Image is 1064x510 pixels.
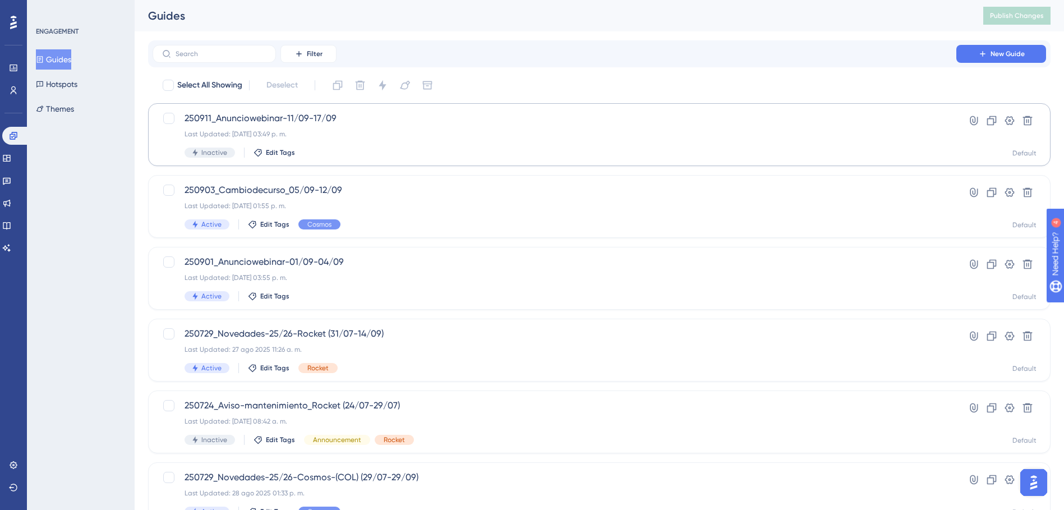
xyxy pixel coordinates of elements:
[201,220,222,229] span: Active
[185,345,924,354] div: Last Updated: 27 ago 2025 11:26 a. m.
[185,327,924,341] span: 250729_Novedades-25/26-Rocket (31/07-14/09)
[201,148,227,157] span: Inactive
[185,471,924,484] span: 250729_Novedades-25/26-Cosmos-(COL) (29/07-29/09)
[956,45,1046,63] button: New Guide
[185,201,924,210] div: Last Updated: [DATE] 01:55 p. m.
[1012,292,1037,301] div: Default
[280,45,337,63] button: Filter
[1012,220,1037,229] div: Default
[1012,436,1037,445] div: Default
[185,417,924,426] div: Last Updated: [DATE] 08:42 a. m.
[260,364,289,373] span: Edit Tags
[248,292,289,301] button: Edit Tags
[256,75,308,95] button: Deselect
[201,364,222,373] span: Active
[307,364,329,373] span: Rocket
[36,49,71,70] button: Guides
[185,489,924,498] div: Last Updated: 28 ago 2025 01:33 p. m.
[266,79,298,92] span: Deselect
[248,220,289,229] button: Edit Tags
[990,11,1044,20] span: Publish Changes
[201,292,222,301] span: Active
[1012,149,1037,158] div: Default
[185,130,924,139] div: Last Updated: [DATE] 03:49 p. m.
[36,74,77,94] button: Hotspots
[260,220,289,229] span: Edit Tags
[185,255,924,269] span: 250901_Anunciowebinar-01/09-04/09
[177,79,242,92] span: Select All Showing
[983,7,1051,25] button: Publish Changes
[148,8,955,24] div: Guides
[185,273,924,282] div: Last Updated: [DATE] 03:55 p. m.
[248,364,289,373] button: Edit Tags
[1017,466,1051,499] iframe: UserGuiding AI Assistant Launcher
[185,399,924,412] span: 250724_Aviso-mantenimiento_Rocket (24/07-29/07)
[266,148,295,157] span: Edit Tags
[36,99,74,119] button: Themes
[1012,364,1037,373] div: Default
[307,49,323,58] span: Filter
[78,6,81,15] div: 4
[254,148,295,157] button: Edit Tags
[185,112,924,125] span: 250911_Anunciowebinar-11/09-17/09
[254,435,295,444] button: Edit Tags
[384,435,405,444] span: Rocket
[185,183,924,197] span: 250903_Cambiodecurso_05/09-12/09
[176,50,266,58] input: Search
[313,435,361,444] span: Announcement
[201,435,227,444] span: Inactive
[266,435,295,444] span: Edit Tags
[36,27,79,36] div: ENGAGEMENT
[260,292,289,301] span: Edit Tags
[991,49,1025,58] span: New Guide
[26,3,70,16] span: Need Help?
[307,220,331,229] span: Cosmos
